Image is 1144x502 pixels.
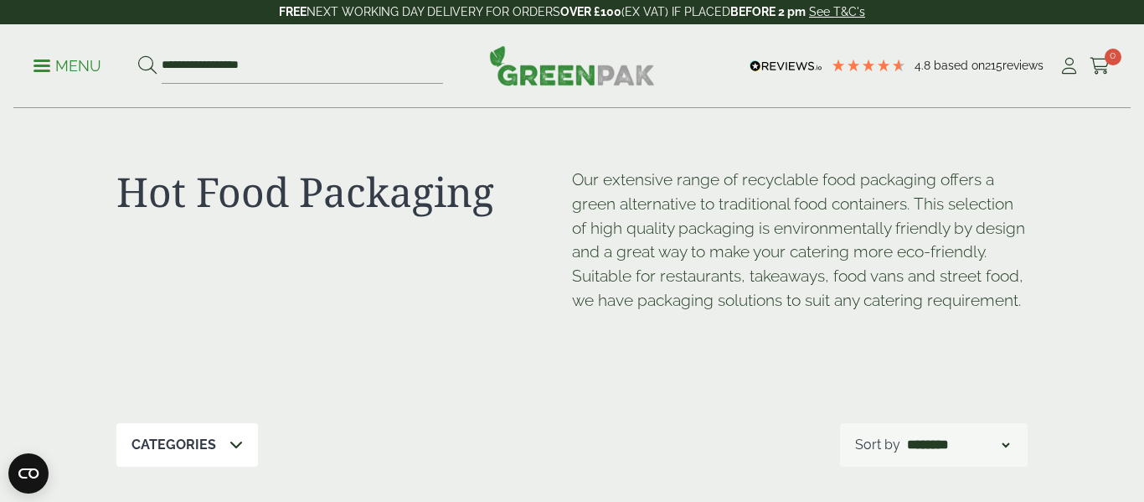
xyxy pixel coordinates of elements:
a: 0 [1090,54,1111,79]
strong: FREE [279,5,307,18]
img: REVIEWS.io [750,60,822,72]
p: Categories [131,435,216,455]
img: GreenPak Supplies [489,45,655,85]
button: Open CMP widget [8,453,49,494]
p: Menu [33,56,101,76]
span: reviews [1002,59,1044,72]
span: 0 [1105,49,1121,65]
span: Based on [934,59,985,72]
p: [URL][DOMAIN_NAME] [572,328,574,329]
i: My Account [1059,58,1080,75]
span: 4.8 [915,59,934,72]
i: Cart [1090,58,1111,75]
select: Shop order [904,435,1013,455]
h1: Hot Food Packaging [116,168,572,216]
p: Our extensive range of recyclable food packaging offers a green alternative to traditional food c... [572,168,1028,313]
a: See T&C's [809,5,865,18]
div: 4.79 Stars [831,58,906,73]
strong: BEFORE 2 pm [730,5,806,18]
a: Menu [33,56,101,73]
span: 215 [985,59,1002,72]
strong: OVER £100 [560,5,621,18]
p: Sort by [855,435,900,455]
